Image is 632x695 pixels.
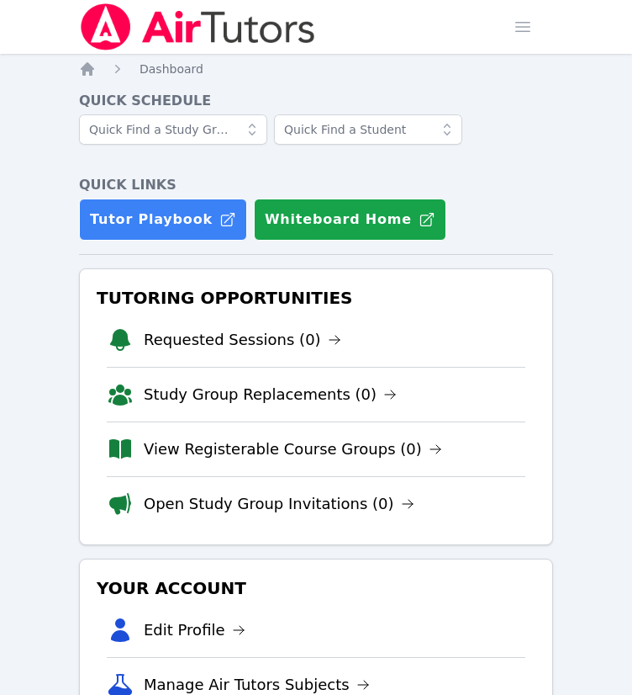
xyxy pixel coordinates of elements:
[144,492,414,516] a: Open Study Group Invitations (0)
[274,114,462,145] input: Quick Find a Student
[79,61,553,77] nav: Breadcrumb
[140,62,203,76] span: Dashboard
[93,283,539,313] h3: Tutoring Opportunities
[144,438,442,461] a: View Registerable Course Groups (0)
[79,175,553,195] h4: Quick Links
[79,3,317,50] img: Air Tutors
[79,114,267,145] input: Quick Find a Study Group
[144,328,341,352] a: Requested Sessions (0)
[144,383,397,406] a: Study Group Replacements (0)
[140,61,203,77] a: Dashboard
[93,573,539,603] h3: Your Account
[79,91,553,111] h4: Quick Schedule
[254,199,446,241] button: Whiteboard Home
[144,618,245,642] a: Edit Profile
[79,199,247,241] a: Tutor Playbook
